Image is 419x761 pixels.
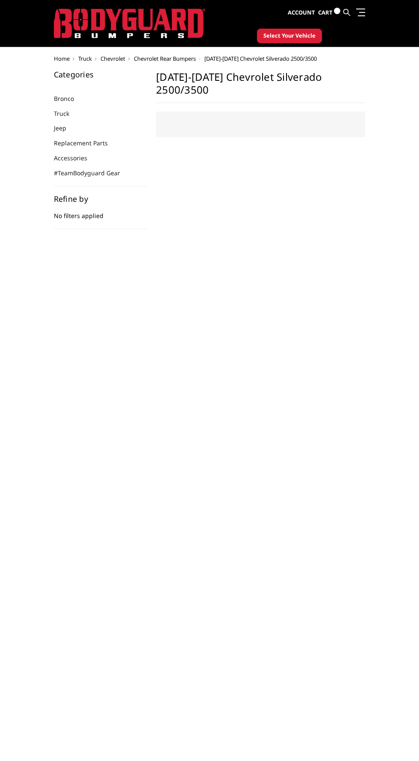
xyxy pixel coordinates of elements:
a: Bronco [54,94,85,103]
a: Cart [318,1,340,24]
h5: Categories [54,71,148,78]
a: Truck [78,55,92,62]
span: Select Your Vehicle [263,32,316,40]
h5: Refine by [54,195,148,203]
button: Select Your Vehicle [257,29,322,43]
a: Accessories [54,153,98,162]
span: Cart [318,9,333,16]
a: Account [288,1,315,24]
a: #TeamBodyguard Gear [54,168,131,177]
a: Chevrolet [100,55,125,62]
a: Truck [54,109,80,118]
span: [DATE]-[DATE] Chevrolet Silverado 2500/3500 [204,55,317,62]
h1: [DATE]-[DATE] Chevrolet Silverado 2500/3500 [156,71,365,103]
a: Replacement Parts [54,139,118,147]
a: Chevrolet Rear Bumpers [134,55,196,62]
a: Jeep [54,124,77,133]
div: No filters applied [54,195,148,229]
span: Account [288,9,315,16]
img: BODYGUARD BUMPERS [54,9,205,38]
a: Home [54,55,70,62]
